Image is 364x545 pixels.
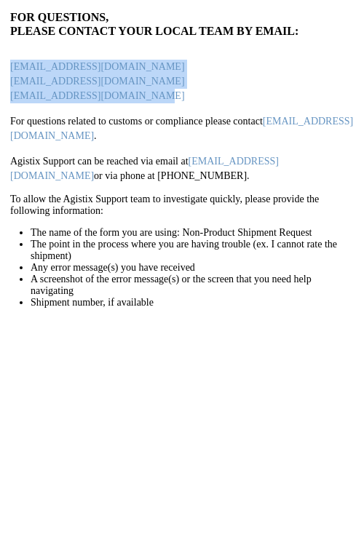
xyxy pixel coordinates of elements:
li: Shipment number, if available [31,297,354,309]
li: A screenshot of the error message(s) or the screen that you need help navigating [31,274,354,297]
li: The name of the form you are using: Non-Product Shipment Request [31,227,354,239]
li: Any error message(s) you have received [31,262,354,274]
li: The point in the process where you are having trouble (ex. I cannot rate the shipment) [31,239,354,262]
a: [EMAIL_ADDRESS][DOMAIN_NAME] [10,156,279,181]
a: [EMAIL_ADDRESS][DOMAIN_NAME] [10,116,353,141]
div: For questions related to customs or compliance please contact . [10,114,354,143]
p: Agistix Support can be reached via email at or via phone at [PHONE_NUMBER]. [10,154,354,183]
h3: For questions, [10,10,354,38]
a: [EMAIL_ADDRESS][DOMAIN_NAME] [10,76,185,87]
p: To allow the Agistix Support team to investigate quickly, please provide the following information: [10,194,354,217]
p: please contact your local team by email: [10,24,354,38]
a: [EMAIL_ADDRESS][DOMAIN_NAME] [10,90,185,101]
a: [EMAIL_ADDRESS][DOMAIN_NAME] [10,61,185,72]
